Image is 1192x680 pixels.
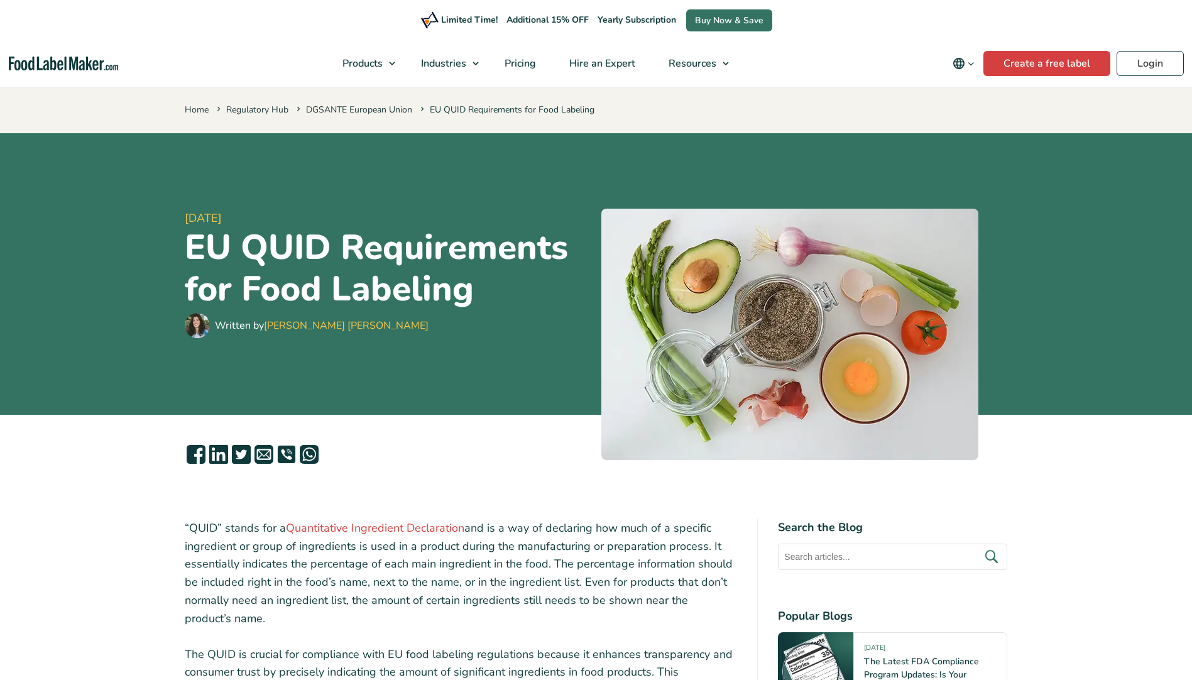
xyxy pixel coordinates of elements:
a: Food Label Maker homepage [9,57,118,71]
a: Home [185,104,209,116]
a: Create a free label [983,51,1110,76]
p: “QUID” stands for a and is a way of declaring how much of a specific ingredient or group of ingre... [185,519,738,628]
a: Pricing [488,40,550,87]
span: Pricing [501,57,537,70]
span: [DATE] [864,643,885,657]
span: Resources [665,57,718,70]
span: Additional 15% OFF [503,11,592,29]
h1: EU QUID Requirements for Food Labeling [185,227,591,310]
a: Industries [405,40,485,87]
h4: Popular Blogs [778,608,1007,625]
a: Hire an Expert [553,40,649,87]
a: Products [326,40,402,87]
img: Maria Abi Hanna - Food Label Maker [185,313,210,338]
h4: Search the Blog [778,519,1007,536]
a: DGSANTE European Union [306,104,412,116]
span: Yearly Subscription [598,14,676,26]
span: Hire an Expert [566,57,637,70]
a: Buy Now & Save [686,9,772,31]
button: Change language [944,51,983,76]
a: [PERSON_NAME] [PERSON_NAME] [264,319,429,332]
a: Login [1117,51,1184,76]
a: Resources [652,40,735,87]
input: Search articles... [778,544,1007,570]
span: EU QUID Requirements for Food Labeling [418,104,594,116]
a: Quantitative Ingredient Declaration [286,520,464,535]
div: Written by [215,318,429,333]
span: Products [339,57,384,70]
span: Industries [417,57,468,70]
span: Limited Time! [441,14,498,26]
a: Regulatory Hub [226,104,288,116]
span: [DATE] [185,210,591,227]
